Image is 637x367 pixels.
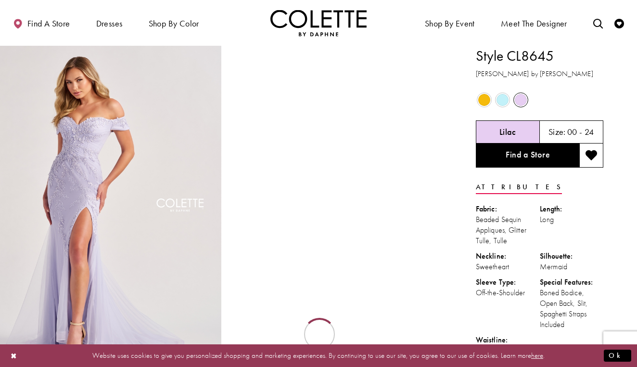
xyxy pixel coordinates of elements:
[540,288,604,330] div: Boned Bodice, Open Back, Slit, Spaghetti Straps Included
[6,347,22,364] button: Close Dialog
[494,92,511,108] div: Light Blue
[612,10,626,36] a: Check Wishlist
[27,19,70,28] span: Find a store
[11,10,72,36] a: Find a store
[226,46,447,157] video: Style CL8645 Colette by Daphne #1 autoplay loop mute video
[422,10,477,36] span: Shop By Event
[476,92,493,108] div: Buttercup
[476,144,579,168] a: Find a Store
[476,277,540,288] div: Sleeve Type:
[69,349,568,362] p: Website uses cookies to give you personalized shopping and marketing experiences. By continuing t...
[476,204,540,214] div: Fabric:
[476,68,603,79] h3: [PERSON_NAME] by [PERSON_NAME]
[476,46,603,66] h1: Style CL8645
[540,251,604,262] div: Silhouette:
[270,10,367,36] a: Visit Home Page
[540,262,604,272] div: Mermaid
[548,126,566,137] span: Size:
[270,10,367,36] img: Colette by Daphne
[476,262,540,272] div: Sweetheart
[476,91,603,109] div: Product color controls state depends on size chosen
[604,350,631,362] button: Submit Dialog
[498,10,570,36] a: Meet the designer
[476,288,540,298] div: Off-the-Shoulder
[501,19,567,28] span: Meet the designer
[531,351,543,360] a: here
[94,10,125,36] span: Dresses
[540,277,604,288] div: Special Features:
[579,144,603,168] button: Add to wishlist
[567,127,594,137] h5: 00 - 24
[146,10,202,36] span: Shop by color
[499,127,516,137] h5: Chosen color
[96,19,123,28] span: Dresses
[591,10,605,36] a: Toggle search
[540,204,604,214] div: Length:
[476,335,540,345] div: Waistline:
[149,19,199,28] span: Shop by color
[476,214,540,246] div: Beaded Sequin Appliques, Glitter Tulle, Tulle
[425,19,475,28] span: Shop By Event
[476,180,562,194] a: Attributes
[540,214,604,225] div: Long
[476,251,540,262] div: Neckline:
[512,92,529,108] div: Lilac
